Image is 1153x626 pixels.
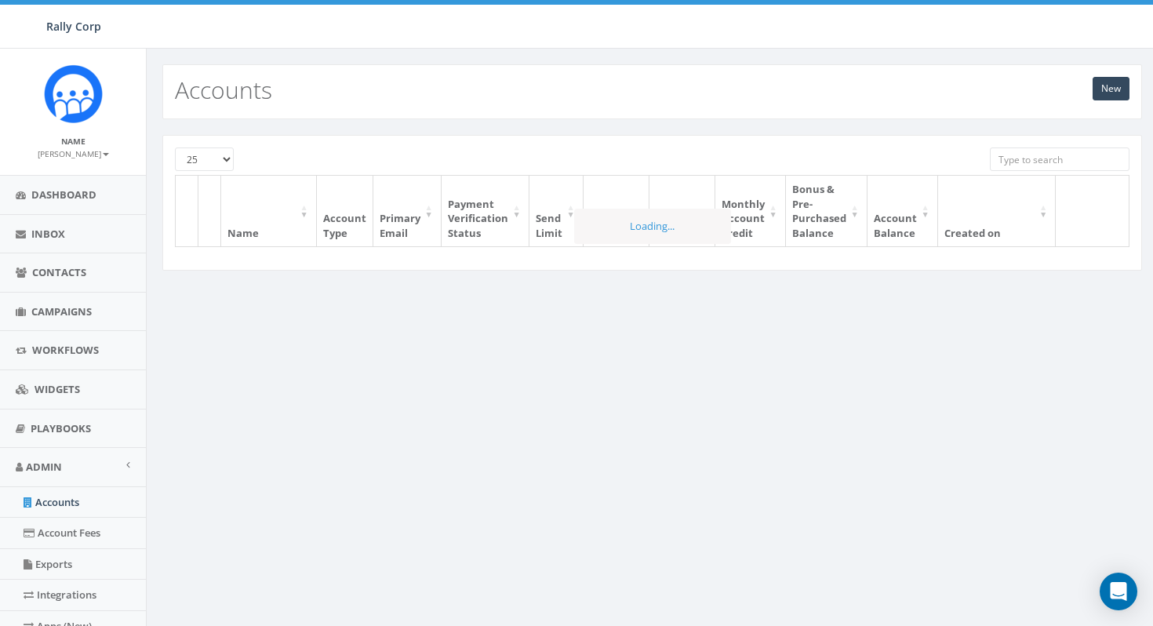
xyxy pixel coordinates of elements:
[1100,573,1137,610] div: Open Intercom Messenger
[26,460,62,474] span: Admin
[990,147,1129,171] input: Type to search
[31,304,92,318] span: Campaigns
[649,176,715,246] th: RVM Outbound
[938,176,1057,246] th: Created on
[317,176,373,246] th: Account Type
[32,265,86,279] span: Contacts
[31,227,65,241] span: Inbox
[574,209,731,244] div: Loading...
[715,176,786,246] th: Monthly Account Credit
[61,136,85,147] small: Name
[221,176,317,246] th: Name
[46,19,101,34] span: Rally Corp
[175,77,272,103] h2: Accounts
[529,176,584,246] th: Send Limit
[584,176,649,246] th: SMS/MMS Outbound
[867,176,938,246] th: Account Balance
[38,146,109,160] a: [PERSON_NAME]
[373,176,442,246] th: Primary Email
[38,148,109,159] small: [PERSON_NAME]
[31,421,91,435] span: Playbooks
[1093,77,1129,100] a: New
[35,382,80,396] span: Widgets
[44,64,103,123] img: Icon_1.png
[442,176,529,246] th: Payment Verification Status
[32,343,99,357] span: Workflows
[786,176,867,246] th: Bonus & Pre-Purchased Balance
[31,187,96,202] span: Dashboard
